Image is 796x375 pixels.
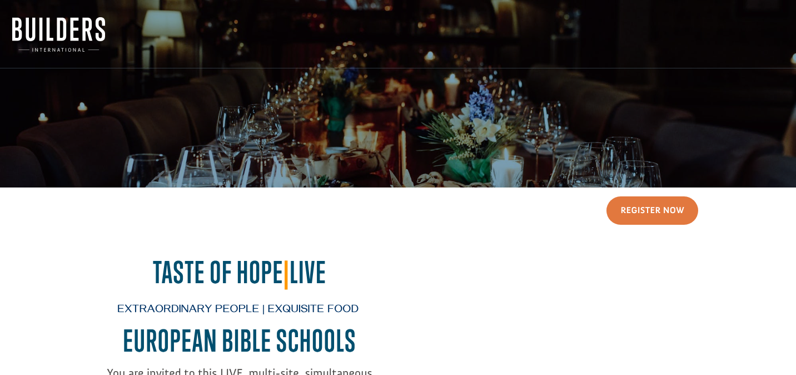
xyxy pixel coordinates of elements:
h2: EUROPEAN BIBLE SCHOOL [98,323,381,364]
h2: Taste of Hope Live [98,255,381,295]
img: Builders International [12,17,105,52]
span: S [345,323,356,358]
span: | [283,254,290,290]
a: Register Now [606,196,698,225]
span: Extraordinary People | Exquisite Food [117,304,359,318]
